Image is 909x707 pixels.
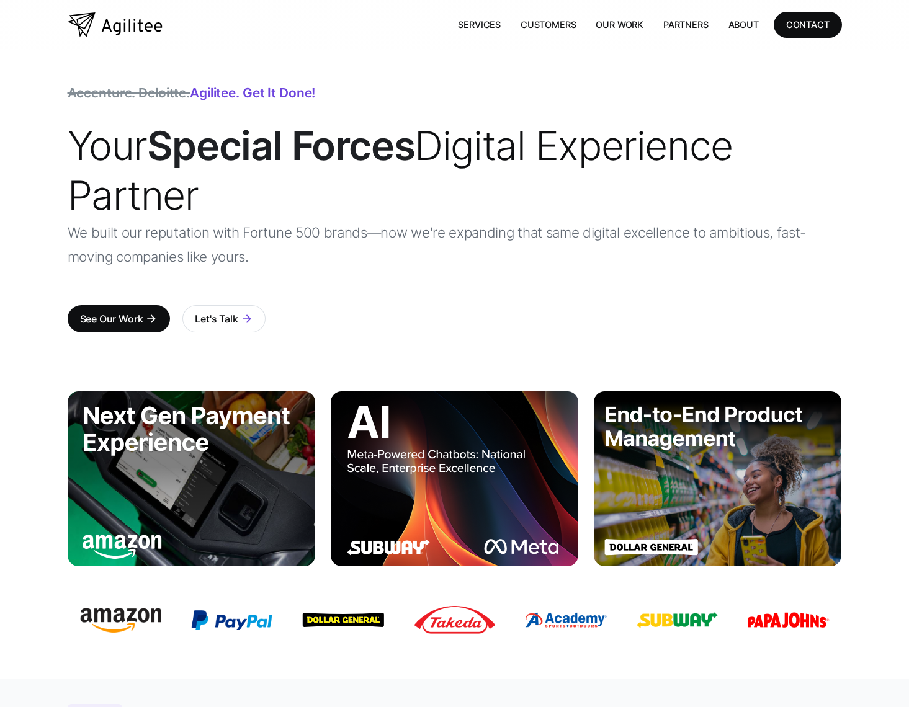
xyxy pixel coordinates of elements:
[68,12,163,37] a: home
[653,12,719,37] a: Partners
[68,220,842,269] p: We built our reputation with Fortune 500 brands—now we're expanding that same digital excellence ...
[586,12,653,37] a: Our Work
[241,313,253,325] div: arrow_forward
[68,122,733,219] span: Your Digital Experience Partner
[68,85,190,100] span: Accenture. Deloitte.
[145,313,158,325] div: arrow_forward
[786,17,830,32] div: CONTACT
[182,305,265,332] a: Let's Talkarrow_forward
[68,87,316,99] div: Agilitee. Get it done!
[719,12,769,37] a: About
[80,310,143,327] div: See Our Work
[68,305,171,332] a: See Our Workarrow_forward
[147,122,414,169] strong: Special Forces
[195,310,238,327] div: Let's Talk
[774,12,842,37] a: CONTACT
[511,12,586,37] a: Customers
[448,12,511,37] a: Services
